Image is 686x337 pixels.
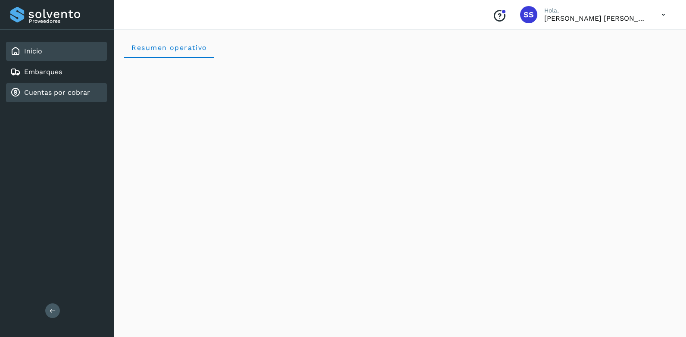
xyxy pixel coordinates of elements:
[24,47,42,55] a: Inicio
[29,18,103,24] p: Proveedores
[6,62,107,81] div: Embarques
[131,44,207,52] span: Resumen operativo
[24,88,90,97] a: Cuentas por cobrar
[24,68,62,76] a: Embarques
[6,83,107,102] div: Cuentas por cobrar
[544,7,648,14] p: Hola,
[6,42,107,61] div: Inicio
[544,14,648,22] p: SOCORRO SILVIA NAVARRO ZAZUETA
